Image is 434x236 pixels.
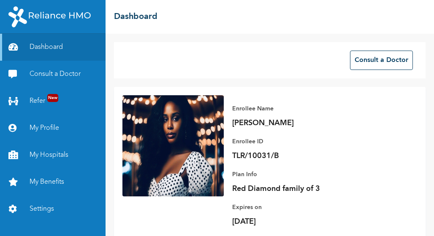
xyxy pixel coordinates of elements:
p: TLR/10031/B [232,151,350,161]
h2: Dashboard [114,11,157,23]
p: Plan Info [232,169,350,180]
span: New [47,94,58,102]
p: [DATE] [232,217,350,227]
p: Expires on [232,202,350,212]
p: Enrollee Name [232,104,350,114]
p: Red Diamond family of 3 [232,184,350,194]
img: RelianceHMO's Logo [8,6,91,27]
p: [PERSON_NAME] [232,118,350,128]
p: Enrollee ID [232,137,350,147]
img: Enrollee [122,95,224,196]
button: Consult a Doctor [350,51,413,70]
